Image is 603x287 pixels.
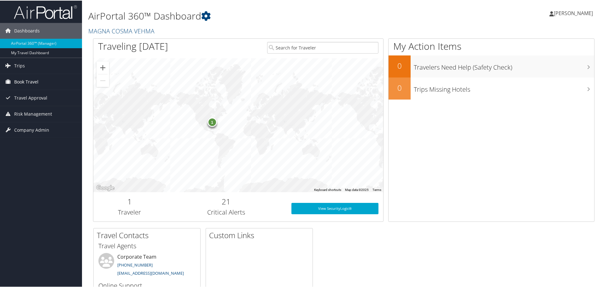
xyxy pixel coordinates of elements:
[414,81,594,93] h3: Trips Missing Hotels
[414,59,594,71] h3: Travelers Need Help (Safety Check)
[97,74,109,86] button: Zoom out
[389,82,411,93] h2: 0
[314,187,341,192] button: Keyboard shortcuts
[98,207,161,216] h3: Traveler
[14,122,49,137] span: Company Admin
[95,183,116,192] a: Open this area in Google Maps (opens a new window)
[14,57,25,73] span: Trips
[117,261,153,267] a: [PHONE_NUMBER]
[171,207,282,216] h3: Critical Alerts
[389,55,594,77] a: 0Travelers Need Help (Safety Check)
[372,187,381,191] a: Terms (opens in new tab)
[14,106,52,121] span: Risk Management
[97,61,109,73] button: Zoom in
[549,3,599,22] a: [PERSON_NAME]
[209,229,313,240] h2: Custom Links
[14,22,40,38] span: Dashboards
[389,60,411,71] h2: 0
[88,9,429,22] h1: AirPortal 360™ Dashboard
[95,183,116,192] img: Google
[171,196,282,206] h2: 21
[389,39,594,52] h1: My Action Items
[554,9,593,16] span: [PERSON_NAME]
[117,270,184,275] a: [EMAIL_ADDRESS][DOMAIN_NAME]
[98,241,196,250] h3: Travel Agents
[14,89,47,105] span: Travel Approval
[97,229,200,240] h2: Travel Contacts
[291,202,378,214] a: View SecurityLogic®
[14,4,77,19] img: airportal-logo.png
[88,26,156,35] a: MAGNA COSMA VEHMA
[207,117,217,127] div: 1
[267,41,378,53] input: Search for Traveler
[389,77,594,99] a: 0Trips Missing Hotels
[98,39,168,52] h1: Traveling [DATE]
[345,187,369,191] span: Map data ©2025
[95,252,199,278] li: Corporate Team
[14,73,38,89] span: Book Travel
[98,196,161,206] h2: 1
